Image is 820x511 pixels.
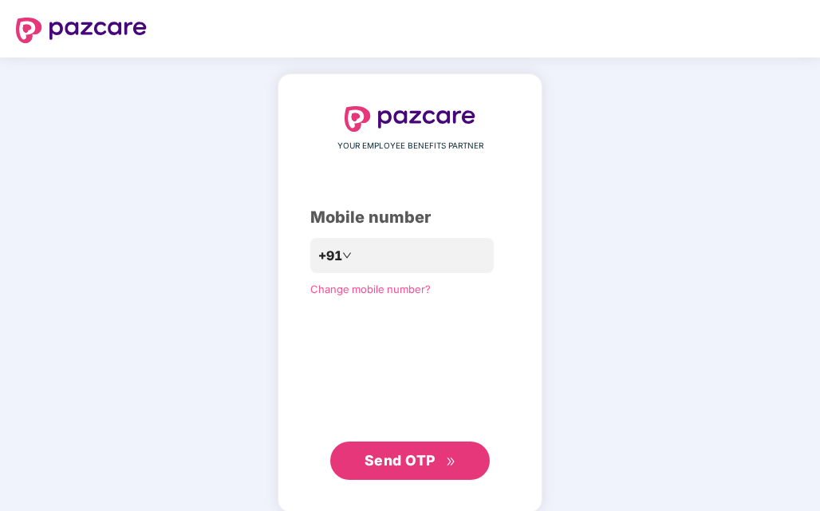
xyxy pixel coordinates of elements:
button: Send OTPdouble-right [330,442,490,480]
span: double-right [446,457,456,467]
img: logo [16,18,147,43]
span: down [342,251,352,260]
span: Send OTP [365,452,436,469]
div: Mobile number [310,205,510,230]
img: logo [345,106,475,132]
a: Change mobile number? [310,283,431,295]
span: YOUR EMPLOYEE BENEFITS PARTNER [337,140,483,153]
span: +91 [318,246,342,266]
